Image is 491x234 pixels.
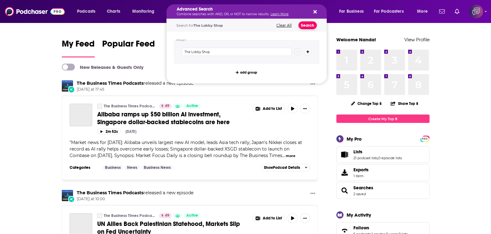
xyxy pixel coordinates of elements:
a: Business News [141,165,173,170]
span: ... [282,153,285,158]
button: Show More Button [308,80,318,88]
a: Exports [336,164,430,181]
button: open menu [73,7,103,16]
div: Search podcasts, credits, & more... [172,4,333,19]
a: Charts [103,7,124,16]
button: Change Top 8 [347,100,386,107]
a: Popular Feed [102,38,155,57]
a: Searches [353,185,373,191]
div: My Activity [347,212,371,218]
span: 49 [165,213,169,219]
button: Show More Button [300,213,310,223]
a: News [125,165,140,170]
button: Show More Button [253,104,285,114]
span: Exports [353,167,369,173]
a: 0 episode lists [378,156,402,160]
button: Show More Button [253,213,285,223]
button: open menu [413,7,435,16]
div: My Pro [347,136,362,142]
span: Add to List [263,106,282,111]
a: PRO [421,136,429,141]
h3: Categories [70,165,98,170]
a: 49 [159,104,172,109]
span: The Lobby Shop [193,23,223,28]
img: The Business Times Podcasts [62,190,73,201]
span: Charts [107,7,120,16]
a: Alibaba ramps up $50 billion AI investment, Singapore dollar-backed stablecoins are here [70,104,92,126]
img: The Business Times Podcasts [62,80,73,92]
a: The Business Times Podcasts [97,104,102,109]
a: Searches [339,186,351,195]
button: open menu [335,7,371,16]
span: [DATE] at 10:00 [77,196,193,202]
span: For Podcasters [374,7,404,16]
a: 21 podcast lists [353,156,378,160]
a: Follows [353,225,408,231]
div: [DATE] [125,129,136,134]
button: Show More Button [308,190,318,198]
span: Logged in as corioliscompany [469,5,483,18]
span: " [70,140,302,158]
a: New Releases & Guests Only [62,64,143,70]
button: open menu [128,7,162,16]
h5: Advanced Search [177,7,307,11]
div: New Episode [68,196,75,203]
span: For Business [339,7,364,16]
span: Lists [336,146,430,163]
a: 2 saved [353,192,366,196]
a: Business [102,165,123,170]
button: ShowPodcast Details [261,164,310,171]
div: New Episode [68,86,75,93]
button: add group [234,69,259,76]
span: PRO [421,137,429,141]
span: Podcasts [77,7,95,16]
span: [DATE] at 17:45 [77,87,193,92]
a: The Business Times Podcasts [104,104,155,109]
button: more [286,153,295,159]
a: Active [184,213,201,218]
span: 49 [165,103,169,109]
h3: released a new episode [77,190,193,196]
span: Search for [176,23,223,28]
span: add group [240,71,257,74]
a: Lists [353,149,402,155]
span: Exports [339,168,351,177]
button: open menu [370,7,413,16]
a: Lists [339,150,351,159]
button: Share Top 8 [390,97,418,110]
button: Search [298,21,317,29]
span: Show Podcast Details [264,165,300,170]
a: Create My Top 8 [336,115,430,123]
span: 1 item [353,174,369,178]
span: Alibaba ramps up $50 billion AI investment, Singapore dollar-backed stablecoins are here [97,110,230,126]
button: Show profile menu [469,5,483,18]
span: My Feed [62,38,95,53]
a: View Profile [404,37,430,43]
a: Alibaba ramps up $50 billion AI investment, Singapore dollar-backed stablecoins are here [97,110,248,126]
a: The Business Times Podcasts [104,213,155,218]
a: The Business Times Podcasts [77,190,143,196]
h4: Group 1 [176,39,186,42]
span: Follows [353,225,369,231]
img: User Profile [469,5,483,18]
button: Clear All [275,23,293,28]
span: Add to List [263,216,282,221]
a: Show notifications dropdown [452,6,462,17]
span: Monitoring [132,7,154,16]
span: More [417,7,428,16]
a: Active [184,104,201,109]
a: Welcome Nanda! [336,37,376,43]
span: Active [186,103,198,109]
a: 49 [159,213,172,218]
span: Popular Feed [102,38,155,53]
h3: released a new episode [77,80,193,86]
a: Show notifications dropdown [437,6,447,17]
span: Active [186,213,198,219]
a: My Feed [62,38,95,57]
img: Podchaser - Follow, Share and Rate Podcasts [5,6,65,17]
